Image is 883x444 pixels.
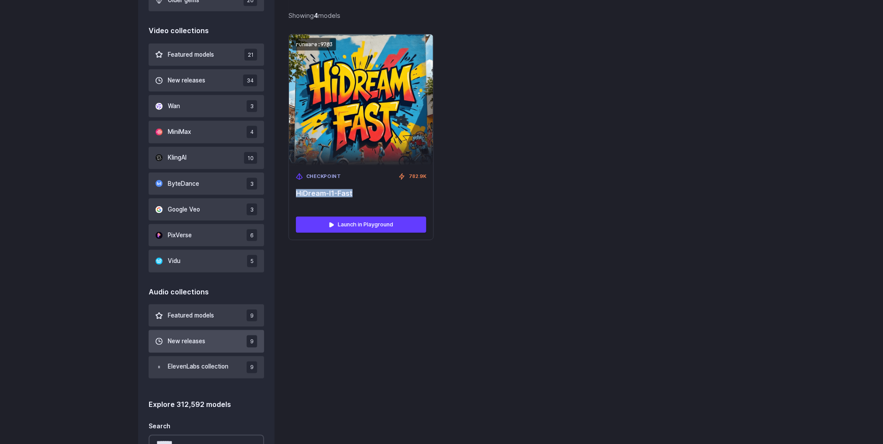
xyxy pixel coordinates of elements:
[149,198,264,221] button: Google Veo 3
[168,102,180,111] span: Wan
[149,147,264,169] button: KlingAI 10
[244,152,257,164] span: 10
[168,50,214,60] span: Featured models
[149,224,264,246] button: PixVerse 6
[149,25,264,37] div: Video collections
[289,10,340,20] div: Showing models
[149,250,264,272] button: Vidu 5
[247,229,257,241] span: 6
[289,34,433,166] img: HiDream-I1-Fast
[149,422,170,432] label: Search
[296,217,426,232] a: Launch in Playground
[247,100,257,112] span: 3
[168,179,199,189] span: ByteDance
[292,38,336,51] code: runware:97@3
[168,231,192,240] span: PixVerse
[149,330,264,352] button: New releases 9
[149,69,264,92] button: New releases 34
[168,153,187,163] span: KlingAI
[245,49,257,61] span: 21
[149,173,264,195] button: ByteDance 3
[247,126,257,138] span: 4
[168,205,200,215] span: Google Veo
[296,189,426,198] span: HiDream-I1-Fast
[168,76,205,85] span: New releases
[168,127,191,137] span: MiniMax
[168,311,214,321] span: Featured models
[409,173,426,181] span: 782.9K
[247,204,257,215] span: 3
[247,362,257,373] span: 9
[247,255,257,267] span: 5
[306,173,341,181] span: Checkpoint
[247,310,257,321] span: 9
[149,95,264,117] button: Wan 3
[149,356,264,379] button: ElevenLabs collection 9
[149,400,264,411] div: Explore 312,592 models
[149,121,264,143] button: MiniMax 4
[247,335,257,347] span: 9
[247,178,257,190] span: 3
[168,256,180,266] span: Vidu
[168,337,205,346] span: New releases
[168,362,228,372] span: ElevenLabs collection
[243,75,257,86] span: 34
[314,12,318,19] strong: 4
[149,44,264,66] button: Featured models 21
[149,287,264,298] div: Audio collections
[149,304,264,327] button: Featured models 9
